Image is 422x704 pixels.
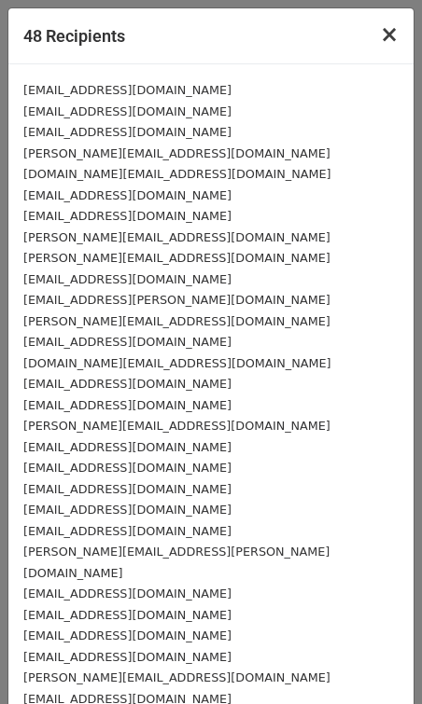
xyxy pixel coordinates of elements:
h5: 48 Recipients [23,23,125,48]
small: [EMAIL_ADDRESS][DOMAIN_NAME] [23,335,232,349]
small: [EMAIL_ADDRESS][DOMAIN_NAME] [23,188,232,202]
small: [PERSON_NAME][EMAIL_ADDRESS][DOMAIN_NAME] [23,230,331,244]
small: [EMAIL_ADDRESS][DOMAIN_NAME] [23,398,232,412]
small: [EMAIL_ADDRESS][DOMAIN_NAME] [23,272,232,286]
small: [EMAIL_ADDRESS][DOMAIN_NAME] [23,83,232,97]
small: [EMAIL_ADDRESS][DOMAIN_NAME] [23,524,232,538]
small: [EMAIL_ADDRESS][PERSON_NAME][DOMAIN_NAME] [23,293,331,307]
small: [EMAIL_ADDRESS][DOMAIN_NAME] [23,482,232,496]
button: Close [365,8,414,61]
small: [EMAIL_ADDRESS][DOMAIN_NAME] [23,377,232,391]
small: [PERSON_NAME][EMAIL_ADDRESS][DOMAIN_NAME] [23,251,331,265]
small: [EMAIL_ADDRESS][DOMAIN_NAME] [23,104,232,118]
small: [PERSON_NAME][EMAIL_ADDRESS][PERSON_NAME][DOMAIN_NAME] [23,545,330,580]
small: [PERSON_NAME][EMAIL_ADDRESS][DOMAIN_NAME] [23,314,331,328]
small: [EMAIL_ADDRESS][DOMAIN_NAME] [23,209,232,223]
small: [EMAIL_ADDRESS][DOMAIN_NAME] [23,125,232,139]
small: [PERSON_NAME][EMAIL_ADDRESS][DOMAIN_NAME] [23,419,331,433]
small: [DOMAIN_NAME][EMAIL_ADDRESS][DOMAIN_NAME] [23,356,331,370]
small: [EMAIL_ADDRESS][DOMAIN_NAME] [23,440,232,454]
small: [EMAIL_ADDRESS][DOMAIN_NAME] [23,587,232,600]
small: [EMAIL_ADDRESS][DOMAIN_NAME] [23,608,232,622]
small: [EMAIL_ADDRESS][DOMAIN_NAME] [23,503,232,517]
small: [EMAIL_ADDRESS][DOMAIN_NAME] [23,650,232,664]
small: [PERSON_NAME][EMAIL_ADDRESS][DOMAIN_NAME] [23,670,331,684]
small: [PERSON_NAME][EMAIL_ADDRESS][DOMAIN_NAME] [23,146,331,160]
span: × [380,21,399,48]
small: [EMAIL_ADDRESS][DOMAIN_NAME] [23,628,232,642]
small: [EMAIL_ADDRESS][DOMAIN_NAME] [23,461,232,475]
small: [DOMAIN_NAME][EMAIL_ADDRESS][DOMAIN_NAME] [23,167,331,181]
iframe: Chat Widget [329,614,422,704]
